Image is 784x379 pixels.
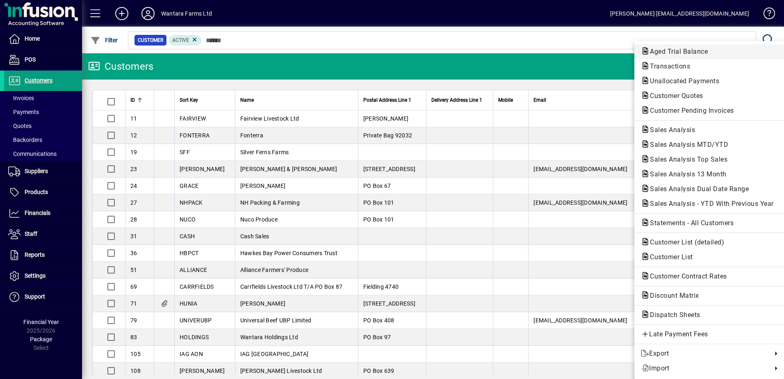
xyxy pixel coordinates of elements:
span: Customer Pending Invoices [641,107,738,114]
span: Statements - All Customers [641,219,738,227]
span: Discount Matrix [641,292,703,299]
span: Sales Analysis MTD/YTD [641,141,732,148]
span: Import [641,363,768,373]
span: Unallocated Payments [641,77,723,85]
span: Dispatch Sheets [641,311,704,319]
span: Aged Trial Balance [641,48,712,55]
span: Customer List (detailed) [641,238,728,246]
span: Sales Analysis [641,126,699,134]
span: Customer List [641,253,697,261]
span: Export [641,349,768,358]
span: Sales Analysis Dual Date Range [641,185,753,193]
span: Customer Contract Rates [641,272,731,280]
span: Sales Analysis 13 Month [641,170,731,178]
span: Customer Quotes [641,92,707,100]
span: Transactions [641,62,694,70]
span: Late Payment Fees [641,329,778,339]
span: Sales Analysis Top Sales [641,155,732,163]
span: Sales Analysis - YTD With Previous Year [641,200,778,208]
